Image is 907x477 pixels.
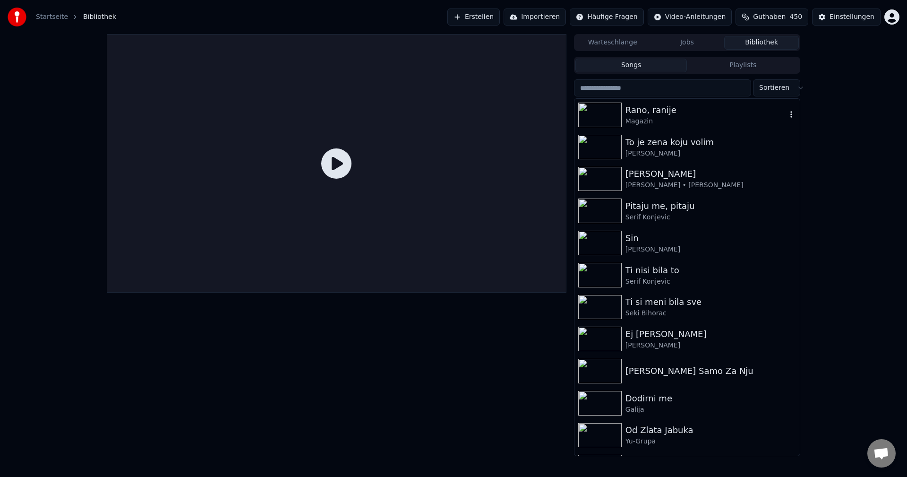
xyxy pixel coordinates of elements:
div: Pitaju me, pitaju [625,199,796,213]
button: Songs [575,59,687,72]
div: Yu-Grupa [625,437,796,446]
div: [PERSON_NAME] [625,245,796,254]
div: Sin [625,232,796,245]
div: Od Zlata Jabuka [625,424,796,437]
nav: breadcrumb [36,12,116,22]
div: [PERSON_NAME] Samo Za Nju [625,364,796,378]
button: Video-Anleitungen [648,9,732,26]
button: Importieren [504,9,566,26]
button: Warteschlange [575,36,650,50]
div: Magazin [625,117,787,126]
div: Ti nisi bila to [625,264,796,277]
div: Rano, ranije [625,104,787,117]
div: Ej [PERSON_NAME] [625,328,796,341]
div: [PERSON_NAME] [625,149,796,158]
span: 450 [789,12,802,22]
div: Chat öffnen [867,439,896,468]
button: Einstellungen [812,9,881,26]
img: youka [8,8,26,26]
div: Serif Konjevic [625,213,796,222]
div: Ti si meni bila sve [625,295,796,309]
span: Sortieren [759,83,789,93]
span: Guthaben [753,12,786,22]
div: Dodirni me [625,392,796,405]
button: Jobs [650,36,725,50]
div: [PERSON_NAME] • [PERSON_NAME] [625,181,796,190]
button: Erstellen [447,9,500,26]
button: Häufige Fragen [570,9,644,26]
span: Bibliothek [83,12,116,22]
div: Einstellungen [830,12,874,22]
button: Guthaben450 [736,9,808,26]
div: To je zena koju volim [625,136,796,149]
button: Playlists [687,59,799,72]
div: Seki Bihorac [625,309,796,318]
div: Serif Konjevic [625,277,796,286]
button: Bibliothek [724,36,799,50]
div: [PERSON_NAME] [625,341,796,350]
div: [PERSON_NAME] [625,167,796,181]
a: Startseite [36,12,68,22]
div: Galija [625,405,796,415]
